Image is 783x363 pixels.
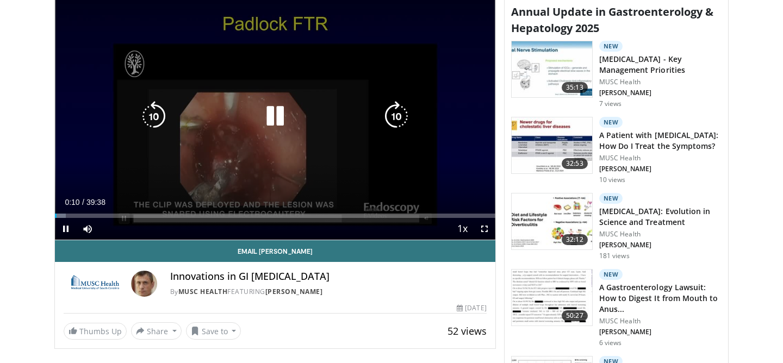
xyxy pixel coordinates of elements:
[599,339,622,347] p: 6 views
[64,271,127,297] img: MUSC Health
[55,240,495,262] a: Email [PERSON_NAME]
[562,158,588,169] span: 32:53
[599,54,722,76] h3: [MEDICAL_DATA] - Key Management Priorities
[512,270,592,326] img: 6090c365-ff5a-4faf-aa8b-95bc71fd4a98.150x105_q85_crop-smart_upscale.jpg
[511,193,722,260] a: 32:12 New [MEDICAL_DATA]: Evolution in Science and Treatment MUSC Health [PERSON_NAME] 181 views
[77,218,98,240] button: Mute
[131,271,157,297] img: Avatar
[512,41,592,98] img: ffae9a0c-f51e-44d5-a34d-4465ef49e675.150x105_q85_crop-smart_upscale.jpg
[599,130,722,152] h3: A Patient with [MEDICAL_DATA]: How Do I Treat the Symptoms?
[511,41,722,108] a: 35:13 New [MEDICAL_DATA] - Key Management Priorities MUSC Health [PERSON_NAME] 7 views
[599,252,630,260] p: 181 views
[599,165,722,173] p: [PERSON_NAME]
[265,287,323,296] a: [PERSON_NAME]
[452,218,474,240] button: Playback Rate
[131,322,182,340] button: Share
[599,328,722,336] p: [PERSON_NAME]
[562,82,588,93] span: 35:13
[562,234,588,245] span: 32:12
[511,4,713,35] span: Annual Update in Gastroenterology & Hepatology 2025
[178,287,228,296] a: MUSC Health
[599,41,623,52] p: New
[457,303,486,313] div: [DATE]
[599,176,626,184] p: 10 views
[599,230,722,239] p: MUSC Health
[65,198,79,206] span: 0:10
[186,322,241,340] button: Save to
[64,323,127,340] a: Thumbs Up
[512,117,592,174] img: f9652fe1-7f67-4dd8-941a-25c13d169a4d.150x105_q85_crop-smart_upscale.jpg
[599,99,622,108] p: 7 views
[599,317,722,326] p: MUSC Health
[562,310,588,321] span: 50:27
[511,269,722,347] a: 50:27 New A Gastroenterology Lawsuit: How to Digest It from Mouth to Anus... MUSC Health [PERSON_...
[474,218,495,240] button: Fullscreen
[82,198,84,206] span: /
[511,117,722,184] a: 32:53 New A Patient with [MEDICAL_DATA]: How Do I Treat the Symptoms? MUSC Health [PERSON_NAME] 1...
[599,154,722,162] p: MUSC Health
[599,89,722,97] p: [PERSON_NAME]
[599,206,722,228] h3: [MEDICAL_DATA]: Evolution in Science and Treatment
[448,324,487,337] span: 52 views
[599,193,623,204] p: New
[170,271,487,283] h4: Innovations in GI [MEDICAL_DATA]
[599,282,722,315] h3: A Gastroenterology Lawsuit: How to Digest It from Mouth to Anus...
[55,218,77,240] button: Pause
[170,287,487,297] div: By FEATURING
[55,214,495,218] div: Progress Bar
[599,241,722,249] p: [PERSON_NAME]
[599,78,722,86] p: MUSC Health
[86,198,105,206] span: 39:38
[599,117,623,128] p: New
[599,269,623,280] p: New
[512,193,592,250] img: 9cac67d9-4cbc-4f00-9e2a-3dc8b90c6637.150x105_q85_crop-smart_upscale.jpg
